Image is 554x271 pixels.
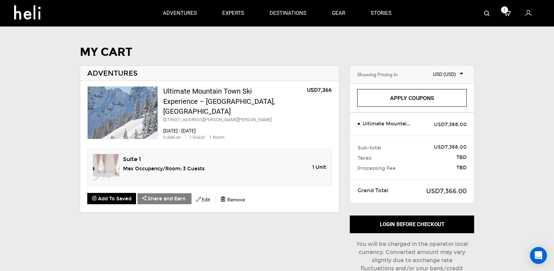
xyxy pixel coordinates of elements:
[316,164,326,170] span: Unit
[185,134,205,141] div: 1 Guest
[163,117,281,123] div: [STREET_ADDRESS][PERSON_NAME][PERSON_NAME]
[358,155,371,162] span: Taxes
[350,216,474,233] button: Login before checkout
[361,120,412,128] span: Ultimate Mountain Town Ski Experience – [GEOGRAPHIC_DATA], [GEOGRAPHIC_DATA]
[163,127,332,134] div: [DATE] - [DATE]
[227,197,245,202] span: Remove
[312,164,326,171] div: 1
[123,165,205,173] div: Max Occupancy/Room: 3 Guest
[418,164,467,171] span: TBD
[80,46,474,58] h1: MY CART
[163,135,181,140] span: 0 Add-on
[93,154,119,181] img: 1de13873d75027991796b830b2f6f773.jpeg
[87,193,136,204] button: Add To Saved
[358,165,396,172] span: Processing Fee
[501,6,508,13] span: 1
[352,187,402,194] div: Grand Total
[163,10,197,17] p: adventures
[123,154,205,165] div: Suite 1
[88,87,158,139] img: images
[87,69,332,77] h2: ADVENTURES
[222,10,244,17] p: experts
[484,11,490,16] img: search-bar-icon.svg
[418,154,467,161] span: TBD
[423,71,463,78] span: USD (USD)
[419,69,467,78] span: Select box activate
[407,187,467,196] div: USD7,366.00
[357,71,398,78] div: Showing Pricing In
[191,194,215,205] button: Edit
[202,166,205,172] span: s
[270,10,306,17] p: destinations
[358,145,381,152] span: Sub-total
[163,86,281,117] div: Ultimate Mountain Town Ski Experience – [GEOGRAPHIC_DATA], [GEOGRAPHIC_DATA]
[206,134,224,141] div: 1 Room
[357,89,467,107] a: Apply Coupons
[434,121,467,128] span: USD7,366.00
[434,144,467,150] strong: USD7,366.00
[530,247,547,264] div: Open Intercom Messenger
[307,87,332,93] op: USD7,366
[216,194,249,205] button: Remove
